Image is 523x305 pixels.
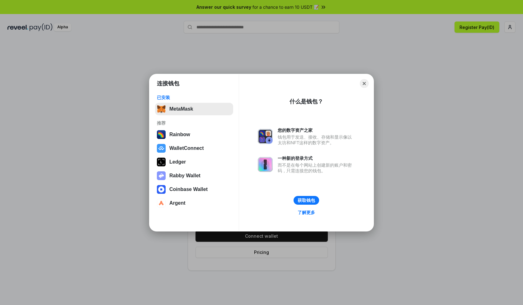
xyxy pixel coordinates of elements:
[155,128,233,141] button: Rainbow
[155,103,233,115] button: MetaMask
[258,157,273,172] img: svg+xml,%3Csvg%20xmlns%3D%22http%3A%2F%2Fwww.w3.org%2F2000%2Fsvg%22%20fill%3D%22none%22%20viewBox...
[298,210,315,215] div: 了解更多
[278,155,355,161] div: 一种新的登录方式
[169,132,190,137] div: Rainbow
[258,129,273,144] img: svg+xml,%3Csvg%20xmlns%3D%22http%3A%2F%2Fwww.w3.org%2F2000%2Fsvg%22%20fill%3D%22none%22%20viewBox...
[294,196,319,205] button: 获取钱包
[290,98,323,105] div: 什么是钱包？
[169,106,193,112] div: MetaMask
[360,79,369,88] button: Close
[157,144,166,153] img: svg+xml,%3Csvg%20width%3D%2228%22%20height%3D%2228%22%20viewBox%3D%220%200%2028%2028%22%20fill%3D...
[169,145,204,151] div: WalletConnect
[169,200,186,206] div: Argent
[155,197,233,209] button: Argent
[157,105,166,113] img: svg+xml,%3Csvg%20fill%3D%22none%22%20height%3D%2233%22%20viewBox%3D%220%200%2035%2033%22%20width%...
[157,80,179,87] h1: 连接钱包
[169,159,186,165] div: Ledger
[155,183,233,196] button: Coinbase Wallet
[169,187,208,192] div: Coinbase Wallet
[278,134,355,145] div: 钱包用于发送、接收、存储和显示像以太坊和NFT这样的数字资产。
[157,199,166,207] img: svg+xml,%3Csvg%20width%3D%2228%22%20height%3D%2228%22%20viewBox%3D%220%200%2028%2028%22%20fill%3D...
[169,173,200,179] div: Rabby Wallet
[157,95,231,100] div: 已安装
[298,198,315,203] div: 获取钱包
[157,171,166,180] img: svg+xml,%3Csvg%20xmlns%3D%22http%3A%2F%2Fwww.w3.org%2F2000%2Fsvg%22%20fill%3D%22none%22%20viewBox...
[157,130,166,139] img: svg+xml,%3Csvg%20width%3D%22120%22%20height%3D%22120%22%20viewBox%3D%220%200%20120%20120%22%20fil...
[155,169,233,182] button: Rabby Wallet
[155,142,233,155] button: WalletConnect
[157,120,231,126] div: 推荐
[157,185,166,194] img: svg+xml,%3Csvg%20width%3D%2228%22%20height%3D%2228%22%20viewBox%3D%220%200%2028%2028%22%20fill%3D...
[294,208,319,217] a: 了解更多
[157,158,166,166] img: svg+xml,%3Csvg%20xmlns%3D%22http%3A%2F%2Fwww.w3.org%2F2000%2Fsvg%22%20width%3D%2228%22%20height%3...
[278,162,355,174] div: 而不是在每个网站上创建新的账户和密码，只需连接您的钱包。
[278,127,355,133] div: 您的数字资产之家
[155,156,233,168] button: Ledger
